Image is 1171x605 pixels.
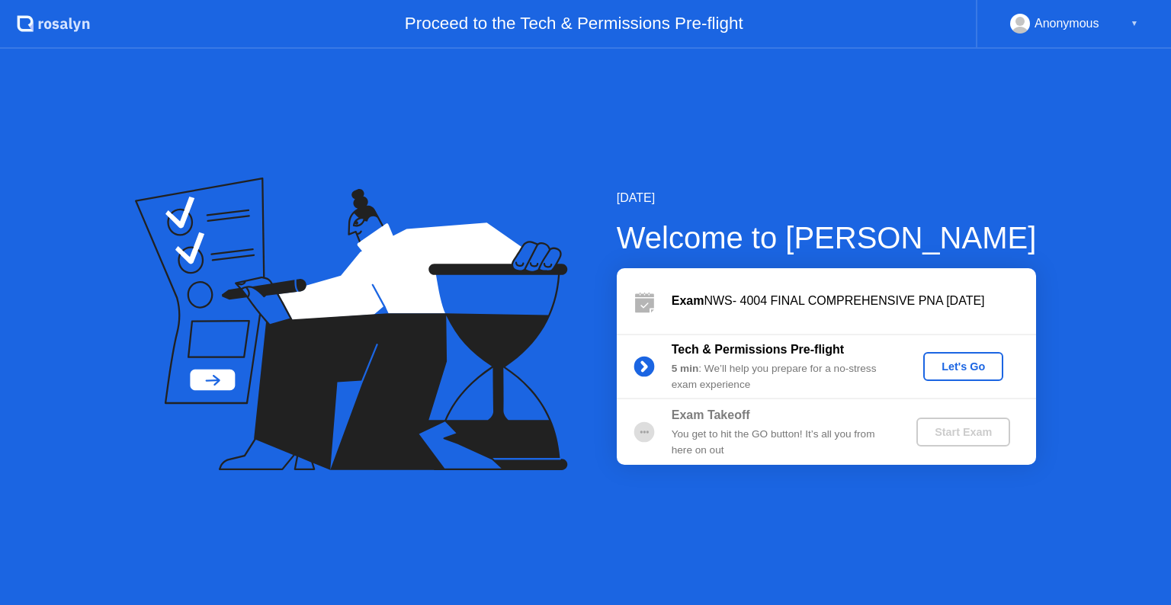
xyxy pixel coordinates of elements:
div: Start Exam [922,426,1004,438]
div: Let's Go [929,360,997,373]
div: You get to hit the GO button! It’s all you from here on out [672,427,891,458]
button: Start Exam [916,418,1010,447]
div: ▼ [1131,14,1138,34]
div: : We’ll help you prepare for a no-stress exam experience [672,361,891,392]
b: Exam Takeoff [672,408,750,421]
b: Exam [672,294,704,307]
button: Let's Go [923,352,1003,381]
div: [DATE] [617,189,1037,207]
b: Tech & Permissions Pre-flight [672,343,844,356]
div: Anonymous [1035,14,1099,34]
div: NWS- 4004 FINAL COMPREHENSIVE PNA [DATE] [672,292,1036,310]
div: Welcome to [PERSON_NAME] [617,215,1037,261]
b: 5 min [672,363,699,374]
